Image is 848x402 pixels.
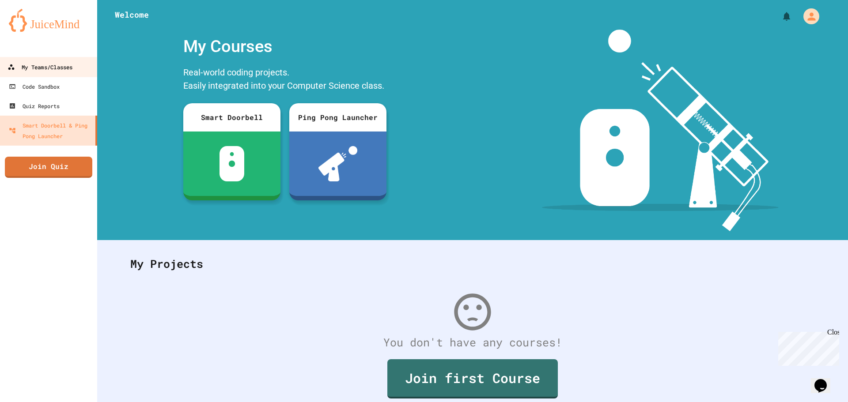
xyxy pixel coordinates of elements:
[183,103,280,131] div: Smart Doorbell
[542,30,779,231] img: banner-image-my-projects.png
[9,101,60,111] div: Quiz Reports
[9,9,88,32] img: logo-orange.svg
[765,9,794,24] div: My Notifications
[121,247,824,281] div: My Projects
[289,103,386,131] div: Ping Pong Launcher
[9,81,60,92] div: Code Sandbox
[775,328,839,366] iframe: chat widget
[318,146,358,181] img: ppl-with-ball.png
[220,146,245,181] img: sdb-white.svg
[9,120,92,141] div: Smart Doorbell & Ping Pong Launcher
[5,157,92,178] a: Join Quiz
[8,62,72,73] div: My Teams/Classes
[121,334,824,351] div: You don't have any courses!
[4,4,61,56] div: Chat with us now!Close
[179,30,391,64] div: My Courses
[179,64,391,97] div: Real-world coding projects. Easily integrated into your Computer Science class.
[794,6,821,26] div: My Account
[387,359,558,398] a: Join first Course
[811,367,839,393] iframe: chat widget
